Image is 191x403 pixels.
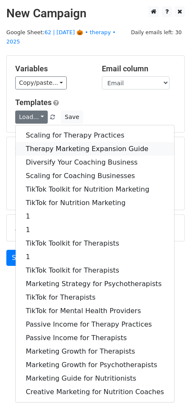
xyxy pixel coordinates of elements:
a: Marketing Strategy for Psychotherapists [16,277,174,291]
a: Passive Income for Therapy Practices [16,318,174,331]
a: TikTok Toolkit for Nutrition Marketing [16,183,174,196]
a: Therapy Marketing Expansion Guide [16,142,174,156]
a: Send [6,250,34,266]
button: Save [61,111,83,124]
h5: Email column [102,64,176,73]
small: Google Sheet: [6,29,116,45]
a: Templates [15,98,52,107]
a: 1 [16,210,174,223]
a: TikTok for Nutrition Marketing [16,196,174,210]
a: Passive Income for Therapists [16,331,174,345]
a: Creative Marketing for Nutrition Coaches [16,385,174,399]
a: Scaling for Coaching Businesses [16,169,174,183]
a: Marketing Guide for Nutritionists [16,372,174,385]
a: TikTok for Mental Health Providers [16,304,174,318]
a: TikTok for Therapists [16,291,174,304]
a: Scaling for Therapy Practices [16,129,174,142]
a: Daily emails left: 30 [128,29,185,35]
a: 1 [16,223,174,237]
a: Load... [15,111,48,124]
a: Copy/paste... [15,76,67,89]
a: Diversify Your Coaching Business [16,156,174,169]
a: TikTok Toolkit for Therapists [16,237,174,250]
h2: New Campaign [6,6,185,21]
span: Daily emails left: 30 [128,28,185,37]
a: 62 | [DATE] 🎃 • therapy • 2025 [6,29,116,45]
a: TikTok Toolkit for Therapists [16,264,174,277]
a: Marketing Growth for Psychotherapists [16,358,174,372]
iframe: Chat Widget [149,362,191,403]
a: Marketing Growth for Therapists [16,345,174,358]
a: 1 [16,250,174,264]
h5: Variables [15,64,89,73]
